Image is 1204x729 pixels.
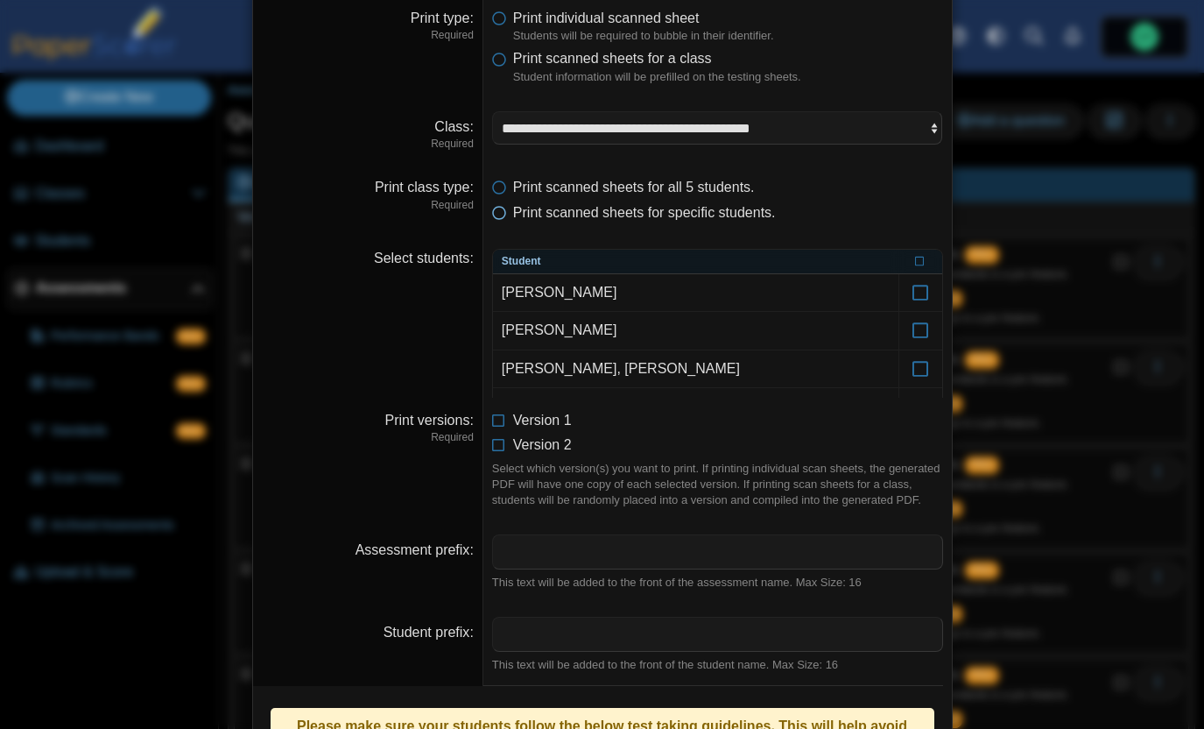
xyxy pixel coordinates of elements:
span: Print individual scanned sheet [513,11,700,25]
td: [PERSON_NAME] [493,274,898,312]
span: Print scanned sheets for a class [513,51,712,66]
div: This text will be added to the front of the assessment name. Max Size: 16 [492,575,943,591]
dfn: Student information will be prefilled on the testing sheets. [513,69,943,85]
span: Version 2 [513,437,572,452]
div: This text will be added to the front of the student name. Max Size: 16 [492,657,943,673]
dfn: Required [262,430,474,445]
dfn: Required [262,137,474,152]
div: Select which version(s) you want to print. If printing individual scan sheets, the generated PDF ... [492,461,943,509]
label: Select students [374,251,474,265]
td: [PERSON_NAME] [493,388,898,426]
dfn: Students will be required to bubble in their identifier. [513,28,943,44]
dfn: Required [262,28,474,43]
td: [PERSON_NAME], [PERSON_NAME] [493,350,898,388]
label: Student prefix [384,625,474,640]
th: Student [493,250,898,274]
span: Print scanned sheets for specific students. [513,205,776,220]
dfn: Required [262,198,474,213]
label: Print class type [375,180,474,195]
label: Print type [411,11,474,25]
td: [PERSON_NAME] [493,312,898,350]
label: Print versions [384,413,473,428]
label: Class [434,119,473,134]
span: Version 1 [513,413,572,428]
label: Assessment prefix [356,542,474,557]
span: Print scanned sheets for all 5 students. [513,180,755,195]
